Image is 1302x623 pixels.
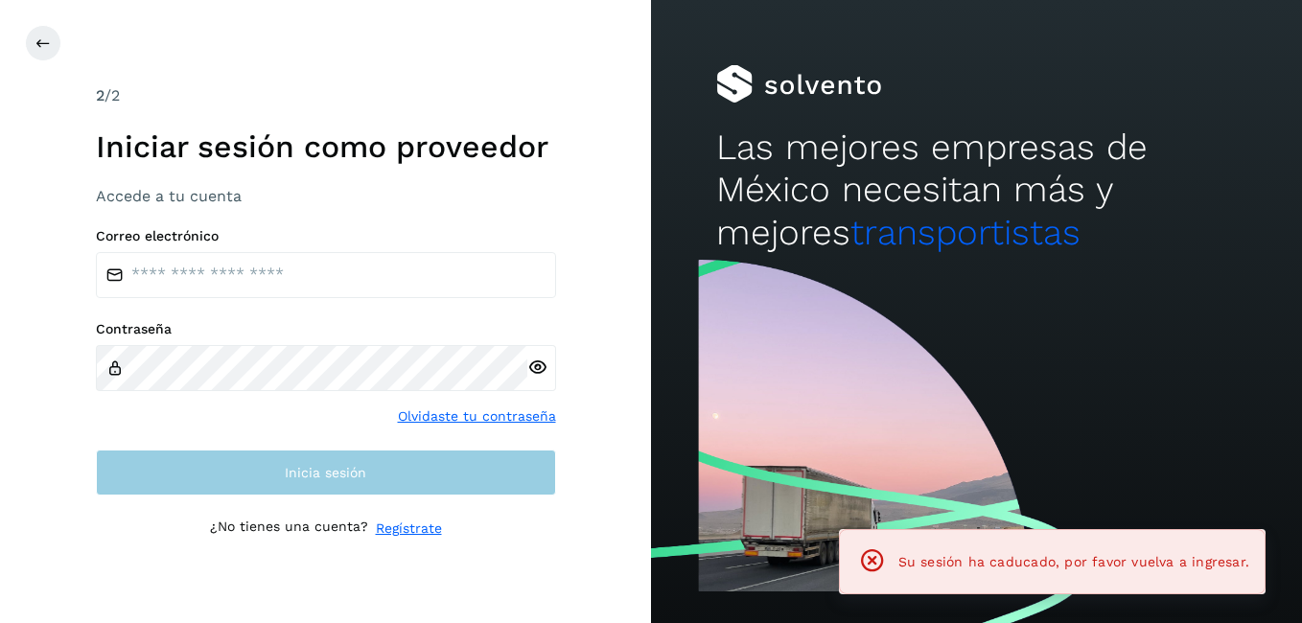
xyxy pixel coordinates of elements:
span: Inicia sesión [285,466,366,479]
h1: Iniciar sesión como proveedor [96,128,556,165]
span: 2 [96,86,105,104]
a: Regístrate [376,519,442,539]
a: Olvidaste tu contraseña [398,406,556,427]
label: Contraseña [96,321,556,337]
span: transportistas [850,212,1081,253]
span: Su sesión ha caducado, por favor vuelva a ingresar. [898,554,1249,569]
div: /2 [96,84,556,107]
label: Correo electrónico [96,228,556,244]
h3: Accede a tu cuenta [96,187,556,205]
button: Inicia sesión [96,450,556,496]
p: ¿No tienes una cuenta? [210,519,368,539]
h2: Las mejores empresas de México necesitan más y mejores [716,127,1237,254]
